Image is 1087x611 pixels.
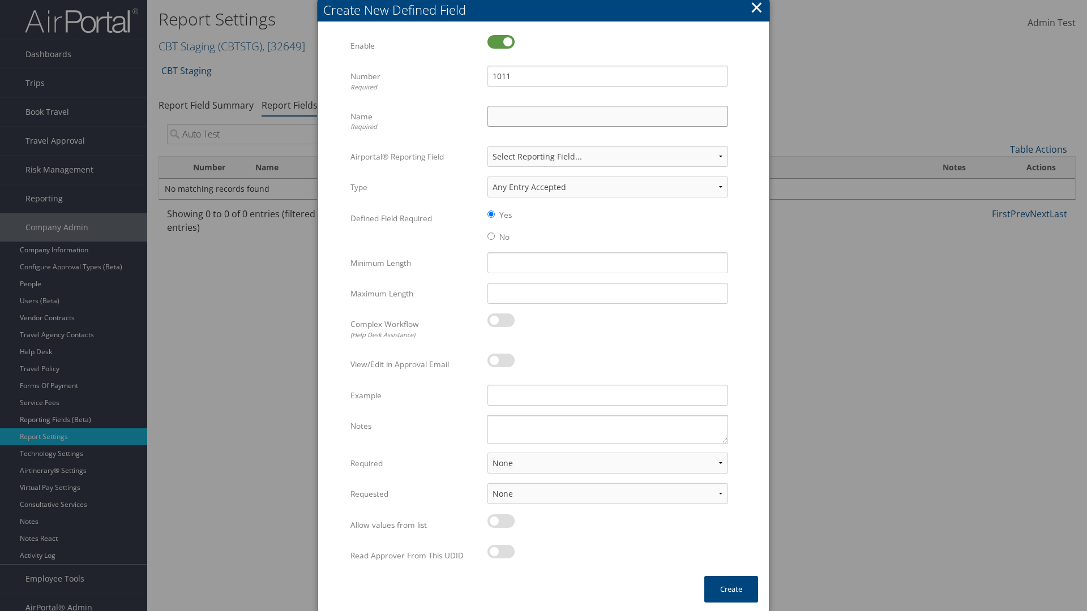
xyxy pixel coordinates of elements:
label: Yes [499,209,512,221]
label: Airportal® Reporting Field [350,146,479,167]
label: Allow values from list [350,514,479,536]
label: View/Edit in Approval Email [350,354,479,375]
div: Required [350,83,479,92]
label: Number [350,66,479,97]
label: No [499,231,510,243]
div: Create New Defined Field [323,1,769,19]
label: Enable [350,35,479,57]
label: Defined Field Required [350,208,479,229]
label: Example [350,385,479,406]
label: Notes [350,415,479,437]
label: Complex Workflow [350,313,479,345]
div: (Help Desk Assistance) [350,330,479,340]
label: Name [350,106,479,137]
label: Required [350,453,479,474]
label: Type [350,177,479,198]
button: Create [704,576,758,603]
label: Read Approver From This UDID [350,545,479,566]
label: Minimum Length [350,252,479,274]
label: Maximum Length [350,283,479,304]
label: Requested [350,483,479,505]
div: Required [350,122,479,132]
